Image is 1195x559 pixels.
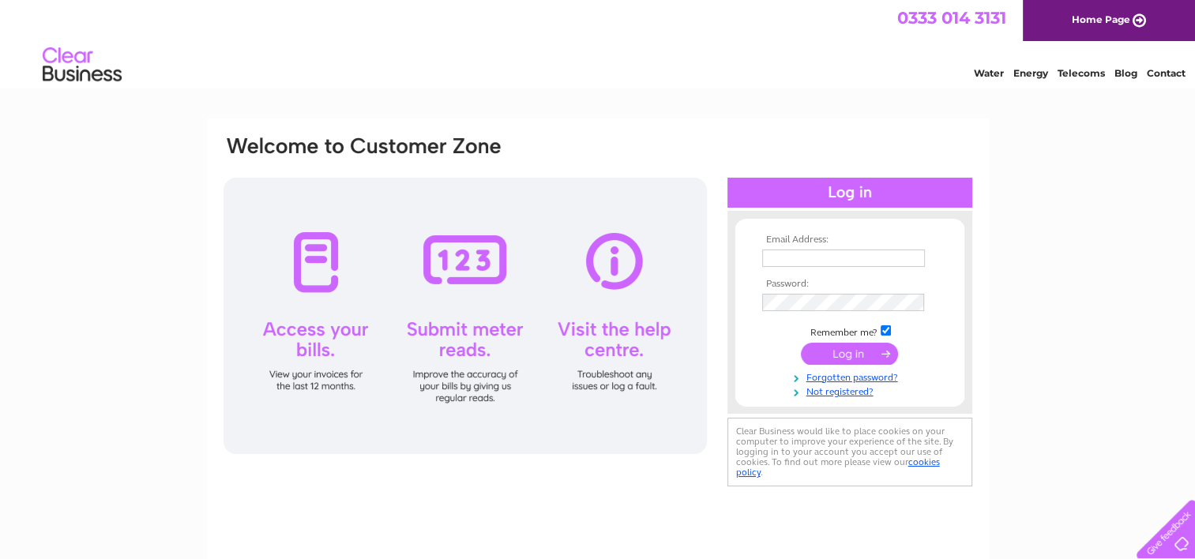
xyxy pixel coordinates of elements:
div: Clear Business would like to place cookies on your computer to improve your experience of the sit... [727,418,972,486]
a: Telecoms [1058,67,1105,79]
div: Clear Business is a trading name of Verastar Limited (registered in [GEOGRAPHIC_DATA] No. 3667643... [225,9,971,77]
a: Energy [1013,67,1048,79]
a: cookies policy [736,456,940,478]
th: Email Address: [758,234,941,246]
a: Water [974,67,1004,79]
a: Not registered? [762,383,941,398]
td: Remember me? [758,323,941,339]
a: Forgotten password? [762,369,941,384]
a: 0333 014 3131 [897,8,1006,28]
th: Password: [758,279,941,290]
img: logo.png [42,41,122,89]
input: Submit [801,343,898,365]
a: Contact [1147,67,1186,79]
a: Blog [1114,67,1137,79]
